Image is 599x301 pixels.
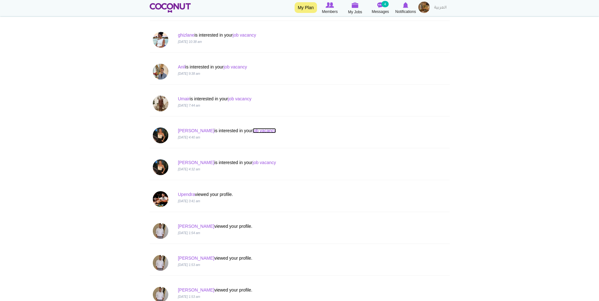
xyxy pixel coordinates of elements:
[178,159,370,166] p: is interested in your
[178,287,214,292] a: [PERSON_NAME]
[150,3,191,13] img: Home
[178,160,214,165] a: [PERSON_NAME]
[178,32,370,38] p: is interested in your
[178,199,200,203] i: [DATE] 3:41 am
[178,256,214,261] a: [PERSON_NAME]
[178,295,200,298] i: [DATE] 1:53 am
[368,2,393,15] a: Messages Messages 4
[178,192,195,197] a: Upendra
[395,9,416,15] span: Notifications
[178,128,214,133] a: [PERSON_NAME]
[431,2,450,14] a: العربية
[178,224,214,229] a: [PERSON_NAME]
[393,2,418,15] a: Notifications Notifications
[178,32,194,38] a: ghizlane
[178,96,189,101] a: Umair
[178,191,370,198] p: viewed your profile.
[178,96,370,102] p: is interested in your
[233,32,256,38] a: job vacancy
[178,287,370,293] p: viewed your profile.
[178,64,370,70] p: is interested in your
[403,2,408,8] img: Notifications
[178,223,370,229] p: viewed your profile.
[178,263,200,267] i: [DATE] 1:53 am
[317,2,343,15] a: Browse Members Members
[253,160,276,165] a: job vacancy
[178,136,200,139] i: [DATE] 4:40 am
[372,9,389,15] span: Messages
[381,1,388,7] small: 4
[224,64,247,69] a: job vacancy
[352,2,359,8] img: My Jobs
[178,168,200,171] i: [DATE] 4:32 am
[377,2,384,8] img: Messages
[178,255,370,261] p: viewed your profile.
[326,2,334,8] img: Browse Members
[322,9,338,15] span: Members
[178,127,370,134] p: is interested in your
[178,104,200,107] i: [DATE] 7:44 am
[348,9,362,15] span: My Jobs
[178,72,200,75] i: [DATE] 9:38 am
[295,2,317,13] a: My Plan
[178,40,202,44] i: [DATE] 10:38 am
[253,128,276,133] a: job vacancy
[178,64,185,69] a: Anil
[228,96,251,101] a: job vacancy
[343,2,368,15] a: My Jobs My Jobs
[178,231,200,235] i: [DATE] 1:54 am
